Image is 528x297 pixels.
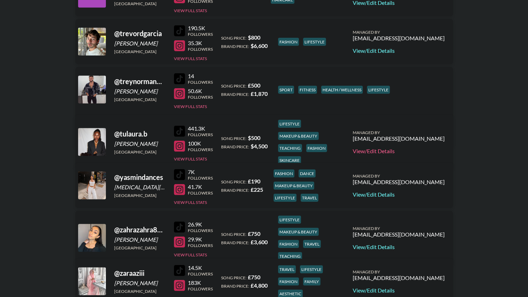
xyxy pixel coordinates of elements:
[251,282,268,289] strong: £ 4,800
[188,80,213,85] div: Followers
[353,191,445,198] a: View/Edit Details
[353,269,445,274] div: Managed By
[278,38,299,46] div: fashion
[278,144,302,152] div: teaching
[114,77,166,86] div: @ treynorman0311
[174,56,207,61] button: View Full Stats
[114,280,166,287] div: [PERSON_NAME]
[114,193,166,198] div: [GEOGRAPHIC_DATA]
[278,86,294,94] div: sport
[221,240,249,245] span: Brand Price:
[353,173,445,179] div: Managed By
[114,97,166,102] div: [GEOGRAPHIC_DATA]
[248,178,260,184] strong: £ 190
[188,168,213,175] div: 7K
[251,42,268,49] strong: $ 6,600
[174,252,207,257] button: View Full Stats
[221,283,249,289] span: Brand Price:
[321,86,363,94] div: health / wellness
[188,243,213,248] div: Followers
[114,173,166,182] div: @ yasmindances
[278,278,299,286] div: fashion
[248,82,260,89] strong: £ 500
[114,49,166,54] div: [GEOGRAPHIC_DATA]
[353,35,445,42] div: [EMAIL_ADDRESS][DOMAIN_NAME]
[188,140,213,147] div: 100K
[299,170,316,178] div: dance
[353,179,445,185] div: [EMAIL_ADDRESS][DOMAIN_NAME]
[251,90,268,97] strong: £ 1,870
[278,216,301,224] div: lifestyle
[298,86,317,94] div: fitness
[114,130,166,138] div: @ tulaura.b
[306,144,327,152] div: fashion
[188,47,213,52] div: Followers
[274,170,294,178] div: fashion
[278,240,299,248] div: fashion
[278,156,301,164] div: skincare
[278,228,319,236] div: makeup & beauty
[114,149,166,155] div: [GEOGRAPHIC_DATA]
[188,175,213,181] div: Followers
[251,143,268,149] strong: $ 4,500
[188,279,213,286] div: 183K
[188,147,213,152] div: Followers
[188,264,213,271] div: 14.5K
[114,1,166,6] div: [GEOGRAPHIC_DATA]
[301,194,318,202] div: travel
[303,38,326,46] div: lifestyle
[221,144,249,149] span: Brand Price:
[274,194,296,202] div: lifestyle
[251,239,268,245] strong: £ 3,600
[114,140,166,147] div: [PERSON_NAME]
[221,44,249,49] span: Brand Price:
[188,228,213,233] div: Followers
[188,32,213,37] div: Followers
[188,132,213,137] div: Followers
[174,200,207,205] button: View Full Stats
[188,40,213,47] div: 35.3K
[174,8,207,13] button: View Full Stats
[353,47,445,54] a: View/Edit Details
[188,236,213,243] div: 29.9K
[278,132,319,140] div: makeup & beauty
[248,34,260,41] strong: $ 800
[353,274,445,281] div: [EMAIL_ADDRESS][DOMAIN_NAME]
[221,232,246,237] span: Song Price:
[188,221,213,228] div: 26.9K
[221,179,246,184] span: Song Price:
[353,287,445,294] a: View/Edit Details
[300,265,323,273] div: lifestyle
[188,25,213,32] div: 190.5K
[353,148,445,155] a: View/Edit Details
[248,134,260,141] strong: $ 500
[174,156,207,162] button: View Full Stats
[174,104,207,109] button: View Full Stats
[114,269,166,278] div: @ zaraaziii
[114,225,166,234] div: @ zahrazahra8938
[188,183,213,190] div: 41.7K
[114,88,166,95] div: [PERSON_NAME]
[114,40,166,47] div: [PERSON_NAME]
[303,240,321,248] div: travel
[353,231,445,238] div: [EMAIL_ADDRESS][DOMAIN_NAME]
[248,230,260,237] strong: £ 750
[251,186,263,193] strong: £ 225
[188,286,213,291] div: Followers
[353,135,445,142] div: [EMAIL_ADDRESS][DOMAIN_NAME]
[221,83,246,89] span: Song Price:
[274,182,314,190] div: makeup & beauty
[114,236,166,243] div: [PERSON_NAME]
[221,188,249,193] span: Brand Price:
[114,29,166,38] div: @ trevordgarcia
[188,94,213,100] div: Followers
[367,86,390,94] div: lifestyle
[353,244,445,250] a: View/Edit Details
[114,245,166,250] div: [GEOGRAPHIC_DATA]
[188,190,213,196] div: Followers
[353,130,445,135] div: Managed By
[278,120,301,128] div: lifestyle
[303,278,320,286] div: family
[248,274,260,280] strong: £ 750
[114,289,166,294] div: [GEOGRAPHIC_DATA]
